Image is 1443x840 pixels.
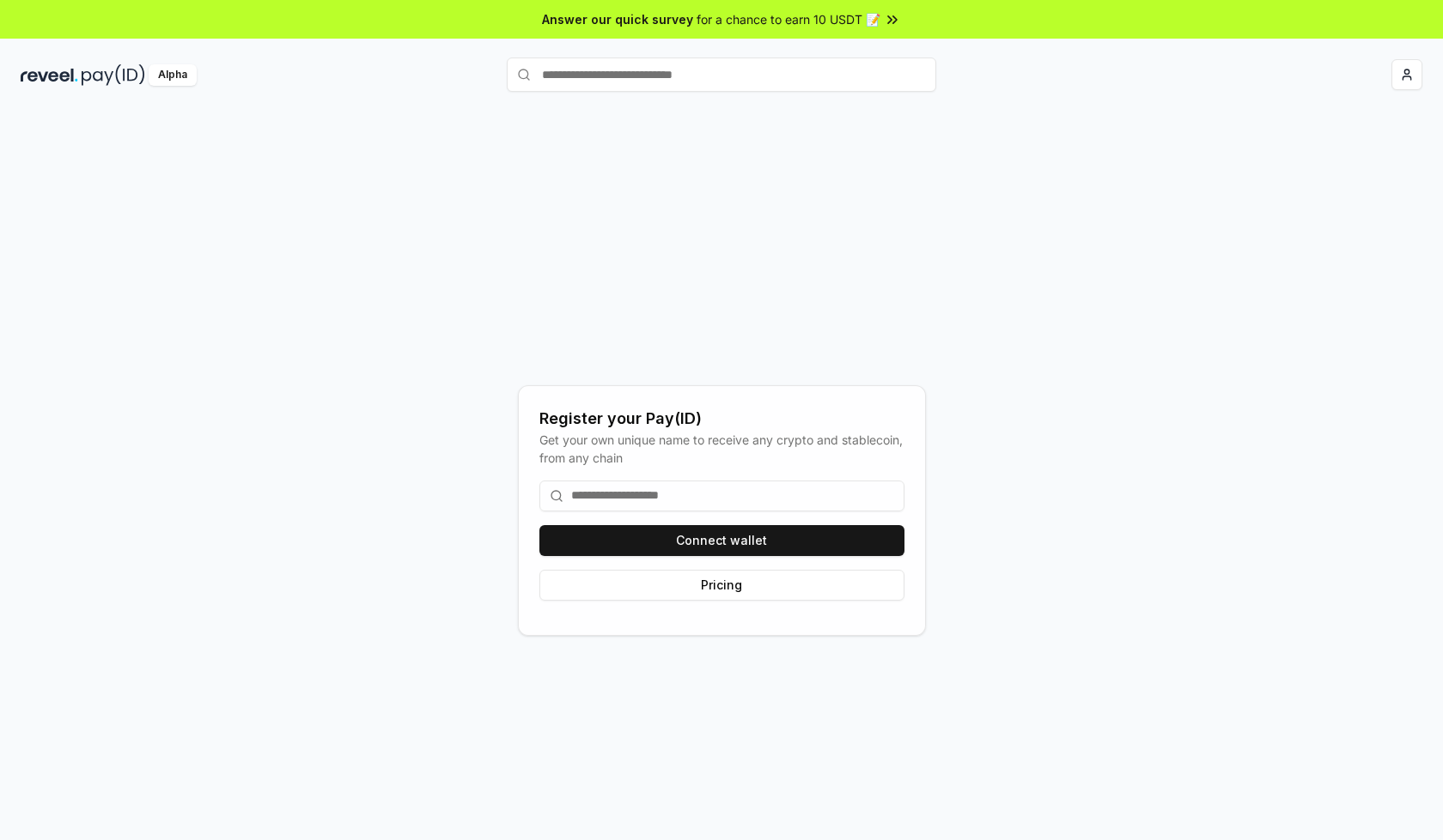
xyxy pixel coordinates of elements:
[539,407,904,431] div: Register your Pay(ID)
[542,10,693,28] span: Answer our quick survey
[697,10,880,28] span: for a chance to earn 10 USDT 📝
[21,64,78,86] img: reveel_dark
[82,64,145,86] img: pay_id
[539,525,904,556] button: Connect wallet
[539,431,904,467] div: Get your own unique name to receive any crypto and stablecoin, from any chain
[539,570,904,601] button: Pricing
[149,64,197,86] div: Alpha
